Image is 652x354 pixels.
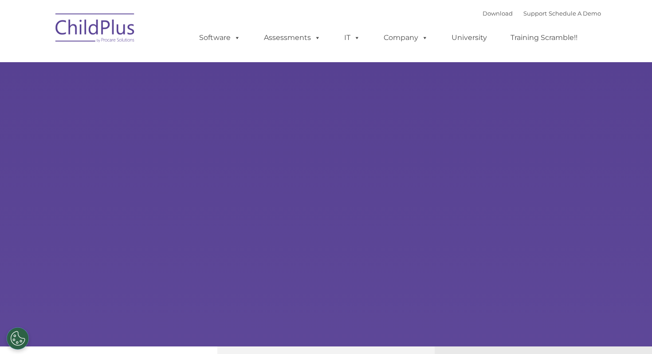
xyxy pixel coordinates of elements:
[483,10,513,17] a: Download
[335,29,369,47] a: IT
[375,29,437,47] a: Company
[523,10,547,17] a: Support
[443,29,496,47] a: University
[483,10,601,17] font: |
[255,29,330,47] a: Assessments
[190,29,249,47] a: Software
[7,327,29,350] button: Cookies Settings
[549,10,601,17] a: Schedule A Demo
[51,7,140,52] img: ChildPlus by Procare Solutions
[502,29,586,47] a: Training Scramble!!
